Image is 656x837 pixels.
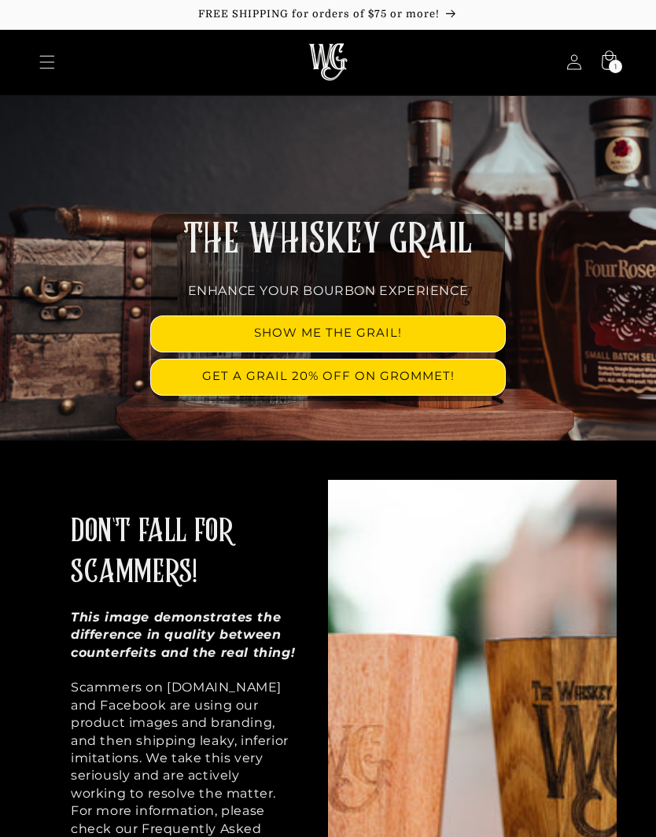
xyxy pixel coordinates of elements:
h2: DON'T FALL FOR SCAMMERS! [71,511,297,593]
span: THE WHISKEY GRAIL [183,219,473,260]
p: FREE SHIPPING for orders of $75 or more! [16,8,640,21]
a: SHOW ME THE GRAIL! [151,316,505,352]
strong: This image demonstrates the difference in quality between counterfeits and the real thing! [71,610,295,660]
span: 1 [614,60,617,73]
summary: Menu [30,45,64,79]
img: The Whiskey Grail [308,43,348,81]
span: ENHANCE YOUR BOURBON EXPERIENCE [188,283,469,298]
a: GET A GRAIL 20% OFF ON GROMMET! [151,360,505,395]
